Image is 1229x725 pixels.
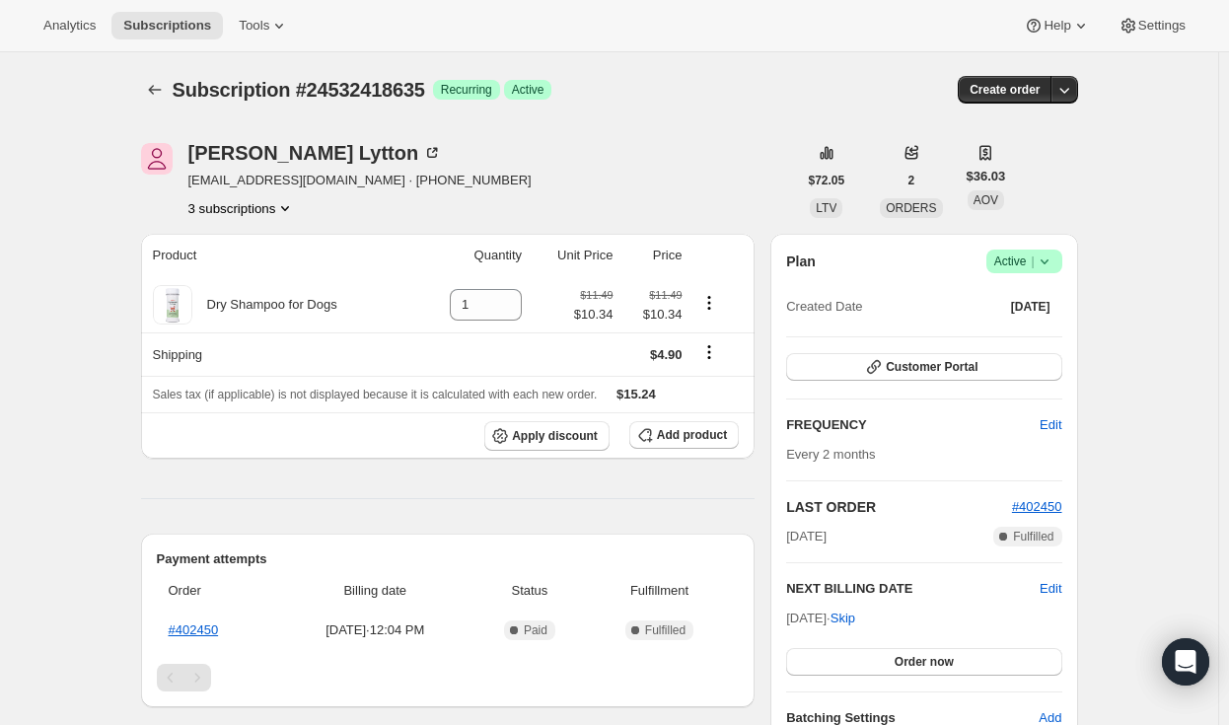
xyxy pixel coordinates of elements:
[441,82,492,98] span: Recurring
[123,18,211,34] span: Subscriptions
[157,569,277,613] th: Order
[141,332,415,376] th: Shipping
[188,143,443,163] div: [PERSON_NAME] Lytton
[886,359,977,375] span: Customer Portal
[618,234,687,277] th: Price
[32,12,108,39] button: Analytics
[1040,579,1061,599] button: Edit
[797,167,857,194] button: $72.05
[786,497,1012,517] h2: LAST ORDER
[624,305,682,325] span: $10.34
[974,193,998,207] span: AOV
[239,18,269,34] span: Tools
[786,252,816,271] h2: Plan
[629,421,739,449] button: Add product
[1107,12,1197,39] button: Settings
[157,664,740,691] nav: Pagination
[616,387,656,401] span: $15.24
[886,201,936,215] span: ORDERS
[958,76,1051,104] button: Create order
[188,171,532,190] span: [EMAIL_ADDRESS][DOMAIN_NAME] · [PHONE_NUMBER]
[967,167,1006,186] span: $36.03
[649,289,682,301] small: $11.49
[816,201,836,215] span: LTV
[786,353,1061,381] button: Customer Portal
[1013,529,1053,544] span: Fulfilled
[580,289,613,301] small: $11.49
[512,82,544,98] span: Active
[786,415,1040,435] h2: FREQUENCY
[970,82,1040,98] span: Create order
[809,173,845,188] span: $72.05
[141,234,415,277] th: Product
[693,341,725,363] button: Shipping actions
[43,18,96,34] span: Analytics
[227,12,301,39] button: Tools
[592,581,727,601] span: Fulfillment
[173,79,425,101] span: Subscription #24532418635
[484,421,610,451] button: Apply discount
[512,428,598,444] span: Apply discount
[645,622,686,638] span: Fulfilled
[574,305,614,325] span: $10.34
[999,293,1062,321] button: [DATE]
[1044,18,1070,34] span: Help
[657,427,727,443] span: Add product
[141,76,169,104] button: Subscriptions
[169,622,219,637] a: #402450
[786,297,862,317] span: Created Date
[1138,18,1186,34] span: Settings
[141,143,173,175] span: Joyce Lytton
[786,648,1061,676] button: Order now
[192,295,337,315] div: Dry Shampoo for Dogs
[895,654,954,670] span: Order now
[786,527,827,546] span: [DATE]
[994,252,1054,271] span: Active
[157,549,740,569] h2: Payment attempts
[1012,12,1102,39] button: Help
[786,611,855,625] span: [DATE] ·
[786,447,875,462] span: Every 2 months
[153,388,598,401] span: Sales tax (if applicable) is not displayed because it is calculated with each new order.
[1031,254,1034,269] span: |
[528,234,618,277] th: Unit Price
[1162,638,1209,686] div: Open Intercom Messenger
[908,173,915,188] span: 2
[111,12,223,39] button: Subscriptions
[283,620,469,640] span: [DATE] · 12:04 PM
[524,622,547,638] span: Paid
[897,167,927,194] button: 2
[188,198,296,218] button: Product actions
[786,579,1040,599] h2: NEXT BILLING DATE
[153,285,192,325] img: product img
[1012,499,1062,514] a: #402450
[1011,299,1050,315] span: [DATE]
[819,603,867,634] button: Skip
[650,347,683,362] span: $4.90
[1040,415,1061,435] span: Edit
[414,234,528,277] th: Quantity
[693,292,725,314] button: Product actions
[831,609,855,628] span: Skip
[1028,409,1073,441] button: Edit
[479,581,580,601] span: Status
[1012,497,1062,517] button: #402450
[283,581,469,601] span: Billing date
